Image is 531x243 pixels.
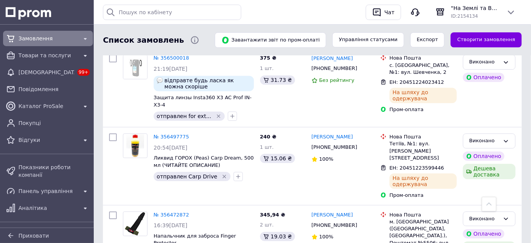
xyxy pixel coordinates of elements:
span: Панель управління [18,187,78,195]
a: № 356472872 [154,212,189,218]
div: Пром-оплата [390,192,457,199]
span: 100% [319,156,334,162]
span: 100% [319,234,334,240]
div: На шляху до одержувача [390,173,457,189]
button: Експорт [410,32,445,47]
div: Нова Пошта [390,55,457,62]
div: 31.73 ₴ [260,75,295,85]
div: Пром-оплата [390,106,457,113]
span: Каталог ProSale [18,102,78,110]
div: Чат [383,7,396,18]
span: [PHONE_NUMBER] [312,144,357,150]
span: 99+ [77,69,90,76]
span: 1 шт. [260,144,274,150]
span: Показники роботи компанії [18,163,90,179]
span: Без рейтингу [319,77,355,83]
div: Нова Пошта [390,133,457,140]
span: отправлен Carp Drive [157,173,217,180]
div: с. [GEOGRAPHIC_DATA], №1: вул. Шевченка, 2 [390,62,457,76]
span: 2 шт. [260,222,274,228]
div: Дешева доставка [463,164,516,179]
button: Управління статусами [332,32,404,47]
div: 19.03 ₴ [260,232,295,241]
span: [PHONE_NUMBER] [312,65,357,71]
span: Покупці [18,119,90,127]
span: Замовлення [18,35,78,42]
span: Аналітика [18,204,78,212]
span: 20:54[DATE] [154,145,188,151]
div: На шляху до одержувача [390,88,457,103]
a: [PERSON_NAME] [312,133,353,141]
a: № 356497775 [154,134,189,140]
span: 1 шт. [260,65,274,71]
a: № 356500018 [154,55,189,61]
span: ЕН: 20451224023412 [390,79,444,85]
div: Виконано [470,137,500,145]
span: 375 ₴ [260,55,277,61]
a: [PERSON_NAME] [312,55,353,62]
div: Тетіїв, №1: вул. [PERSON_NAME][STREET_ADDRESS] [390,140,457,161]
span: Список замовлень [103,35,184,46]
div: Виконано [470,215,500,223]
span: [PHONE_NUMBER] [312,222,357,228]
img: Фото товару [124,212,146,236]
div: Оплачено [463,151,504,161]
span: Повідомлення [18,85,90,93]
span: ЕН: 20451223599446 [390,165,444,171]
span: Відгуки [18,136,78,144]
a: Фото товару [123,133,148,158]
button: Чат [366,5,401,20]
input: Пошук по кабінету [103,5,241,20]
span: відправте будь ласка як можна скоріше [164,77,251,90]
span: Товари та послуги [18,52,78,59]
svg: Видалити мітку [216,113,222,119]
div: Оплачено [463,73,504,82]
img: Фото товару [123,55,147,79]
a: Защита линзы Insta360 X3 AC Prof IN-X3-4 [154,95,252,108]
div: Оплачено [463,229,504,238]
a: Фото товару [123,211,148,236]
a: Ликвид ГОРОХ (Peas) Carp Dream, 500 мл (ЧИТАЙТЕ ОПИСАНИЕ) [154,155,254,168]
span: ID: 2154134 [451,13,478,19]
span: [DEMOGRAPHIC_DATA] [18,68,74,76]
svg: Видалити мітку [221,173,227,180]
a: Створити замовлення [451,32,522,47]
img: :speech_balloon: [157,77,163,83]
div: Виконано [470,58,500,66]
span: отправлен for ext... [157,113,211,119]
span: 21:19[DATE] [154,66,188,72]
img: Фото товару [126,134,144,158]
span: Приховати [18,233,49,239]
span: 345,94 ₴ [260,212,285,218]
span: "На Землі та Воді". Інтернет магазин. [451,4,500,12]
div: 15.06 ₴ [260,154,295,163]
a: [PERSON_NAME] [312,211,353,219]
div: Нова Пошта [390,211,457,218]
span: 240 ₴ [260,134,277,140]
span: 16:39[DATE] [154,222,188,228]
button: Завантажити звіт по пром-оплаті [215,32,326,48]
